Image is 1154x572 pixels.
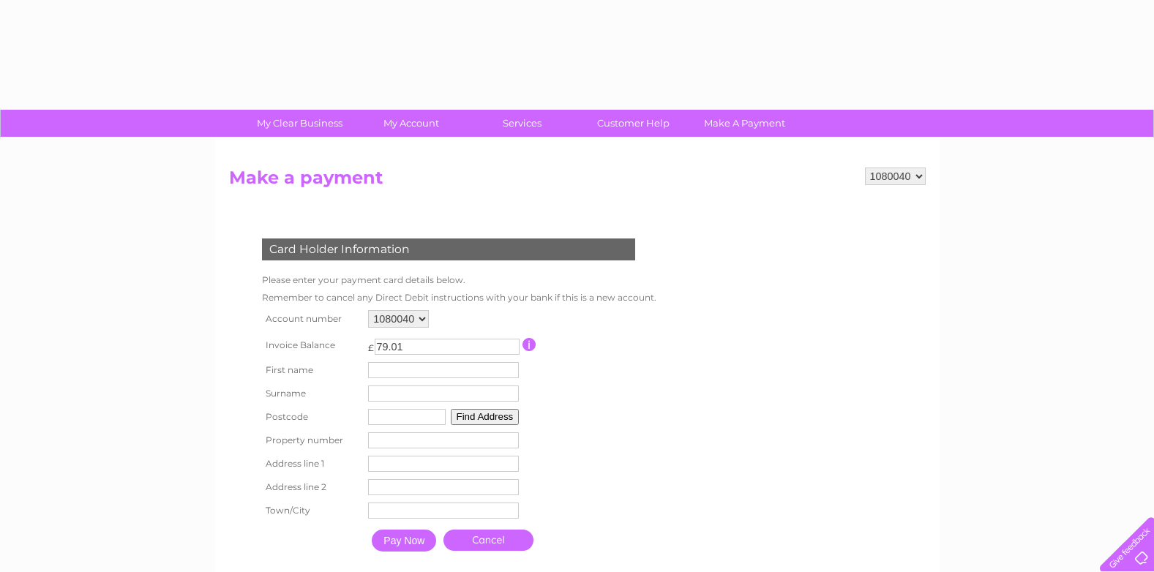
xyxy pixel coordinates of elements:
[451,409,520,425] button: Find Address
[258,405,365,429] th: Postcode
[258,306,365,331] th: Account number
[684,110,805,137] a: Make A Payment
[258,429,365,452] th: Property number
[258,475,365,499] th: Address line 2
[443,530,533,551] a: Cancel
[258,452,365,475] th: Address line 1
[368,335,374,353] td: £
[351,110,471,137] a: My Account
[239,110,360,137] a: My Clear Business
[258,358,365,382] th: First name
[573,110,694,137] a: Customer Help
[262,238,635,260] div: Card Holder Information
[258,331,365,358] th: Invoice Balance
[258,499,365,522] th: Town/City
[522,338,536,351] input: Information
[372,530,436,552] input: Pay Now
[229,168,926,195] h2: Make a payment
[258,289,660,306] td: Remember to cancel any Direct Debit instructions with your bank if this is a new account.
[462,110,582,137] a: Services
[258,382,365,405] th: Surname
[258,271,660,289] td: Please enter your payment card details below.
